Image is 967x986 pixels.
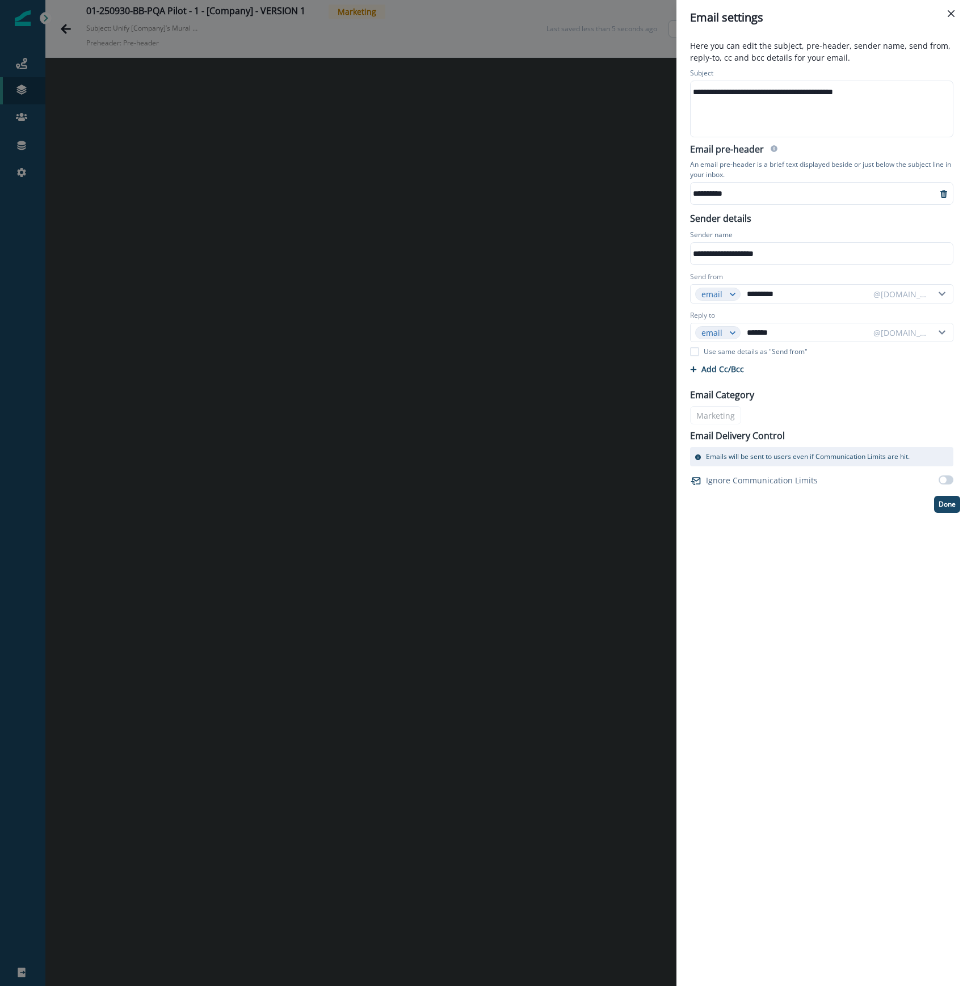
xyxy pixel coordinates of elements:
[939,500,956,508] p: Done
[706,474,818,486] p: Ignore Communication Limits
[683,40,960,66] p: Here you can edit the subject, pre-header, sender name, send from, reply-to, cc and bcc details f...
[701,288,724,300] div: email
[873,288,928,300] div: @[DOMAIN_NAME]
[939,189,948,199] svg: remove-preheader
[701,327,724,339] div: email
[704,347,808,357] p: Use same details as "Send from"
[690,310,715,321] label: Reply to
[873,327,928,339] div: @[DOMAIN_NAME]
[942,5,960,23] button: Close
[690,230,733,242] p: Sender name
[690,157,953,182] p: An email pre-header is a brief text displayed beside or just below the subject line in your inbox.
[690,9,953,26] div: Email settings
[690,68,713,81] p: Subject
[690,388,754,402] p: Email Category
[690,364,744,374] button: Add Cc/Bcc
[706,452,910,462] p: Emails will be sent to users even if Communication Limits are hit.
[690,272,723,282] label: Send from
[683,209,758,225] p: Sender details
[934,496,960,513] button: Done
[690,429,785,443] p: Email Delivery Control
[690,144,764,157] h2: Email pre-header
